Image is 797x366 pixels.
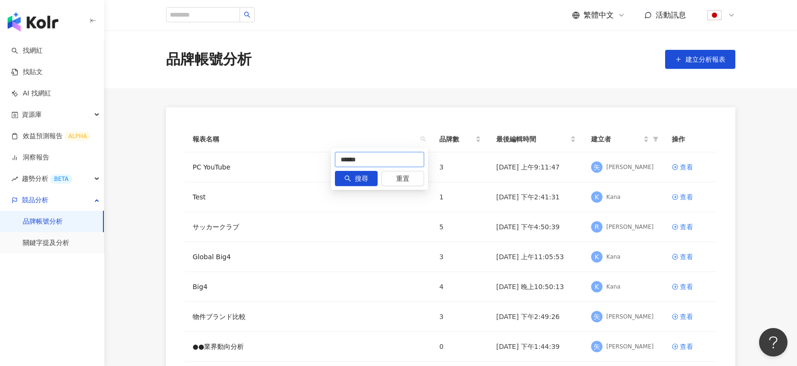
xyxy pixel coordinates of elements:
[23,217,63,226] a: 品牌帳號分析
[656,10,686,19] span: 活動訊息
[22,189,48,211] span: 競品分析
[584,126,664,152] th: 建立者
[489,332,584,362] td: [DATE] 下午1:44:39
[432,182,489,212] td: 1
[432,242,489,272] td: 3
[606,343,654,351] div: [PERSON_NAME]
[489,152,584,182] td: [DATE] 上午9:11:47
[759,328,788,357] iframe: Help Scout Beacon - Open
[432,332,489,362] td: 0
[606,283,621,291] div: Kana
[672,192,709,202] a: 查看
[489,302,584,332] td: [DATE] 下午2:49:26
[23,238,69,248] a: 關鍵字提及分析
[672,311,709,322] a: 查看
[680,162,693,172] div: 查看
[193,252,231,262] a: Global Big4
[653,136,658,142] span: filter
[593,311,600,322] span: 矢
[680,252,693,262] div: 查看
[489,182,584,212] td: [DATE] 下午2:41:31
[594,222,599,232] span: R
[193,311,246,322] a: 物件ブランド比較
[355,171,368,187] span: 搜尋
[665,50,735,69] button: 建立分析報表
[594,282,599,292] span: K
[489,126,584,152] th: 最後編輯時間
[672,341,709,352] a: 查看
[193,282,207,292] a: Big4
[432,302,489,332] td: 3
[11,176,18,182] span: rise
[593,162,600,172] span: 矢
[651,132,660,146] span: filter
[594,192,599,202] span: K
[680,311,693,322] div: 查看
[344,175,351,182] span: search
[11,67,43,77] a: 找貼文
[591,134,641,144] span: 建立者
[606,223,654,231] div: [PERSON_NAME]
[418,132,428,146] span: search
[432,126,489,152] th: 品牌數
[166,49,251,69] div: 品牌帳號分析
[11,153,49,162] a: 洞察報告
[193,341,244,352] a: ●●業界動向分析
[664,126,716,152] th: 操作
[22,168,72,189] span: 趨勢分析
[489,272,584,302] td: [DATE] 晚上10:50:13
[672,222,709,232] a: 查看
[606,313,654,321] div: [PERSON_NAME]
[680,341,693,352] div: 查看
[680,222,693,232] div: 查看
[489,212,584,242] td: [DATE] 下午4:50:39
[672,282,709,292] a: 查看
[193,222,239,232] a: サッカークラブ
[606,193,621,201] div: Kana
[193,134,417,144] span: 報表名稱
[193,192,206,202] a: Test
[584,10,614,20] span: 繁體中文
[439,134,473,144] span: 品牌數
[432,212,489,242] td: 5
[193,162,231,172] a: PC YouTube
[335,171,378,186] button: 搜尋
[432,272,489,302] td: 4
[11,131,91,141] a: 效益預測報告ALPHA
[489,242,584,272] td: [DATE] 上午11:05:53
[11,46,43,56] a: search找網紅
[22,104,42,125] span: 資源庫
[496,134,568,144] span: 最後編輯時間
[432,152,489,182] td: 3
[381,171,424,186] button: 重置
[672,252,709,262] a: 查看
[705,6,723,24] img: flag-Japan-800x800.png
[680,282,693,292] div: 查看
[680,192,693,202] div: 查看
[594,252,599,262] span: K
[606,163,654,171] div: [PERSON_NAME]
[593,341,600,352] span: 矢
[244,11,250,18] span: search
[50,174,72,184] div: BETA
[396,171,409,187] span: 重置
[8,12,58,31] img: logo
[420,136,426,142] span: search
[686,56,725,63] span: 建立分析報表
[11,89,51,98] a: AI 找網紅
[672,162,709,172] a: 查看
[606,253,621,261] div: Kana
